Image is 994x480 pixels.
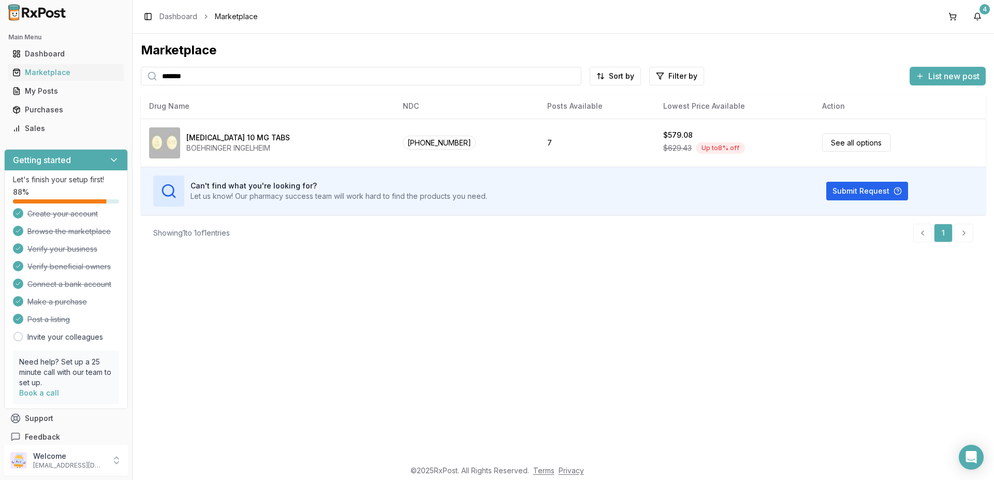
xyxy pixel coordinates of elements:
span: [PHONE_NUMBER] [403,136,476,150]
span: Marketplace [215,11,258,22]
a: My Posts [8,82,124,100]
td: 7 [539,119,655,167]
span: Feedback [25,432,60,442]
div: BOEHRINGER INGELHEIM [186,143,290,153]
a: Privacy [559,466,584,475]
span: Make a purchase [27,297,87,307]
h3: Getting started [13,154,71,166]
th: Posts Available [539,94,655,119]
button: Feedback [4,428,128,446]
div: Showing 1 to 1 of 1 entries [153,228,230,238]
a: 1 [934,224,953,242]
h2: Main Menu [8,33,124,41]
div: Sales [12,123,120,134]
th: Lowest Price Available [655,94,813,119]
button: Sales [4,120,128,137]
h3: Can't find what you're looking for? [191,181,487,191]
button: Submit Request [826,182,908,200]
div: Dashboard [12,49,120,59]
a: Purchases [8,100,124,119]
a: Dashboard [8,45,124,63]
nav: breadcrumb [159,11,258,22]
p: Welcome [33,451,105,461]
div: Marketplace [12,67,120,78]
div: Purchases [12,105,120,115]
nav: pagination [913,224,973,242]
div: [MEDICAL_DATA] 10 MG TABS [186,133,290,143]
a: Marketplace [8,63,124,82]
a: Terms [533,466,554,475]
button: Marketplace [4,64,128,81]
p: [EMAIL_ADDRESS][DOMAIN_NAME] [33,461,105,470]
a: Sales [8,119,124,138]
button: Filter by [649,67,704,85]
span: Connect a bank account [27,279,111,289]
div: Up to 8 % off [696,142,745,154]
a: Book a call [19,388,59,397]
p: Let us know! Our pharmacy success team will work hard to find the products you need. [191,191,487,201]
button: Support [4,409,128,428]
button: Dashboard [4,46,128,62]
span: Verify beneficial owners [27,261,111,272]
a: See all options [822,134,890,152]
img: Jardiance 10 MG TABS [149,127,180,158]
th: Drug Name [141,94,394,119]
span: Post a listing [27,314,70,325]
img: RxPost Logo [4,4,70,21]
a: Dashboard [159,11,197,22]
button: Purchases [4,101,128,118]
span: Sort by [609,71,634,81]
img: User avatar [10,452,27,469]
button: 4 [969,8,986,25]
span: List new post [928,70,980,82]
span: Browse the marketplace [27,226,111,237]
span: 88 % [13,187,29,197]
span: Verify your business [27,244,97,254]
button: List new post [910,67,986,85]
div: Marketplace [141,42,986,59]
button: Sort by [590,67,641,85]
th: Action [814,94,986,119]
button: My Posts [4,83,128,99]
div: Open Intercom Messenger [959,445,984,470]
span: Filter by [668,71,697,81]
div: $579.08 [663,130,693,140]
p: Let's finish your setup first! [13,174,119,185]
th: NDC [394,94,539,119]
div: 4 [980,4,990,14]
span: $629.43 [663,143,692,153]
span: Create your account [27,209,98,219]
a: List new post [910,72,986,82]
div: My Posts [12,86,120,96]
p: Need help? Set up a 25 minute call with our team to set up. [19,357,113,388]
a: Invite your colleagues [27,332,103,342]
